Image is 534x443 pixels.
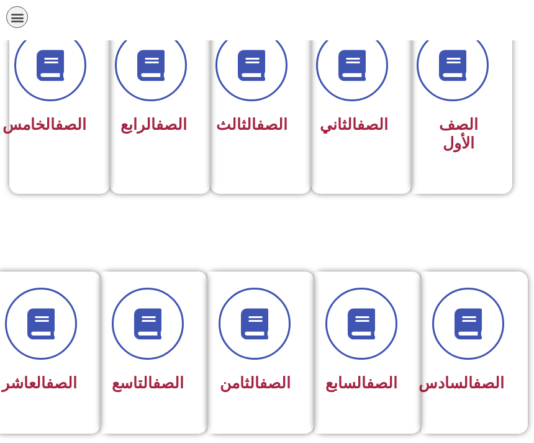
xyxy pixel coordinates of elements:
[2,116,86,134] span: الخامس
[256,116,287,134] a: الصف
[112,374,184,392] span: التاسع
[320,116,388,134] span: الثاني
[6,6,28,28] div: כפתור פתיחת תפריט
[156,116,187,134] a: الصف
[55,116,86,134] a: الصف
[325,374,397,392] span: السابع
[220,374,291,392] span: الثامن
[120,116,187,134] span: الرابع
[366,374,397,392] a: الصف
[260,374,291,392] a: الصف
[2,374,77,392] span: العاشر
[357,116,388,134] a: الصف
[473,374,504,392] a: الصف
[153,374,184,392] a: الصف
[216,116,287,134] span: الثالث
[419,374,504,392] span: السادس
[439,116,478,152] span: الصف الأول
[46,374,77,392] a: الصف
